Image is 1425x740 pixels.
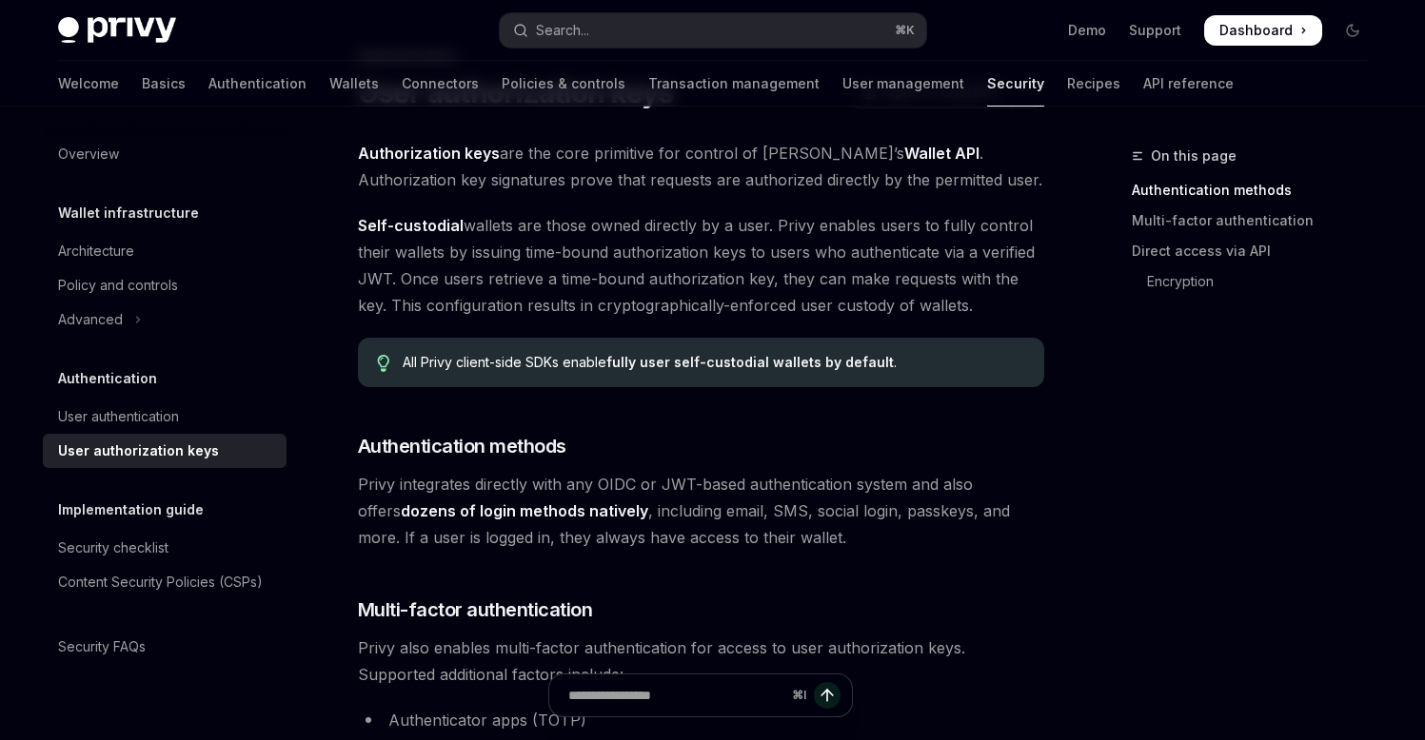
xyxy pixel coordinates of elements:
[358,596,593,623] span: Multi-factor authentication
[43,399,287,434] a: User authentication
[208,61,307,107] a: Authentication
[43,302,287,337] button: Toggle Advanced section
[1219,21,1293,40] span: Dashboard
[58,274,178,297] div: Policy and controls
[358,212,1044,319] span: wallets are those owned directly by a user. Privy enables users to fully control their wallets by...
[401,501,648,521] a: dozens of login methods natively
[1143,61,1234,107] a: API reference
[58,498,204,521] h5: Implementation guide
[43,630,287,664] a: Security FAQs
[358,433,566,459] span: Authentication methods
[1067,61,1120,107] a: Recipes
[1129,21,1181,40] a: Support
[58,439,219,462] div: User authorization keys
[43,234,287,268] a: Architecture
[648,61,820,107] a: Transaction management
[1132,205,1383,236] a: Multi-factor authentication
[329,61,379,107] a: Wallets
[842,61,964,107] a: User management
[43,565,287,599] a: Content Security Policies (CSPs)
[43,137,287,171] a: Overview
[58,308,123,331] div: Advanced
[895,23,915,38] span: ⌘ K
[58,61,119,107] a: Welcome
[606,354,894,370] strong: fully user self-custodial wallets by default
[1132,266,1383,297] a: Encryption
[1151,145,1237,167] span: On this page
[403,353,1024,372] div: All Privy client-side SDKs enable .
[358,140,1044,193] span: are the core primitive for control of [PERSON_NAME]’s . Authorization key signatures prove that r...
[987,61,1044,107] a: Security
[358,144,500,164] a: Authorization keys
[500,13,926,48] button: Open search
[43,434,287,468] a: User authorization keys
[377,355,390,372] svg: Tip
[358,471,1044,551] span: Privy integrates directly with any OIDC or JWT-based authentication system and also offers , incl...
[1132,236,1383,266] a: Direct access via API
[502,61,625,107] a: Policies & controls
[142,61,186,107] a: Basics
[43,268,287,302] a: Policy and controls
[814,682,841,709] button: Send message
[536,19,589,42] div: Search...
[58,240,134,263] div: Architecture
[1204,15,1322,46] a: Dashboard
[58,571,263,594] div: Content Security Policies (CSPs)
[58,635,146,658] div: Security FAQs
[1068,21,1106,40] a: Demo
[58,367,157,390] h5: Authentication
[58,202,199,224] h5: Wallet infrastructure
[568,674,784,716] input: Ask a question...
[358,216,464,235] strong: Self-custodial
[58,143,119,166] div: Overview
[1132,175,1383,205] a: Authentication methods
[904,144,980,164] a: Wallet API
[358,634,1044,688] span: Privy also enables multi-factor authentication for access to user authorization keys. Supported a...
[402,61,479,107] a: Connectors
[58,536,168,559] div: Security checklist
[58,17,176,44] img: dark logo
[58,405,179,428] div: User authentication
[1337,15,1368,46] button: Toggle dark mode
[43,531,287,565] a: Security checklist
